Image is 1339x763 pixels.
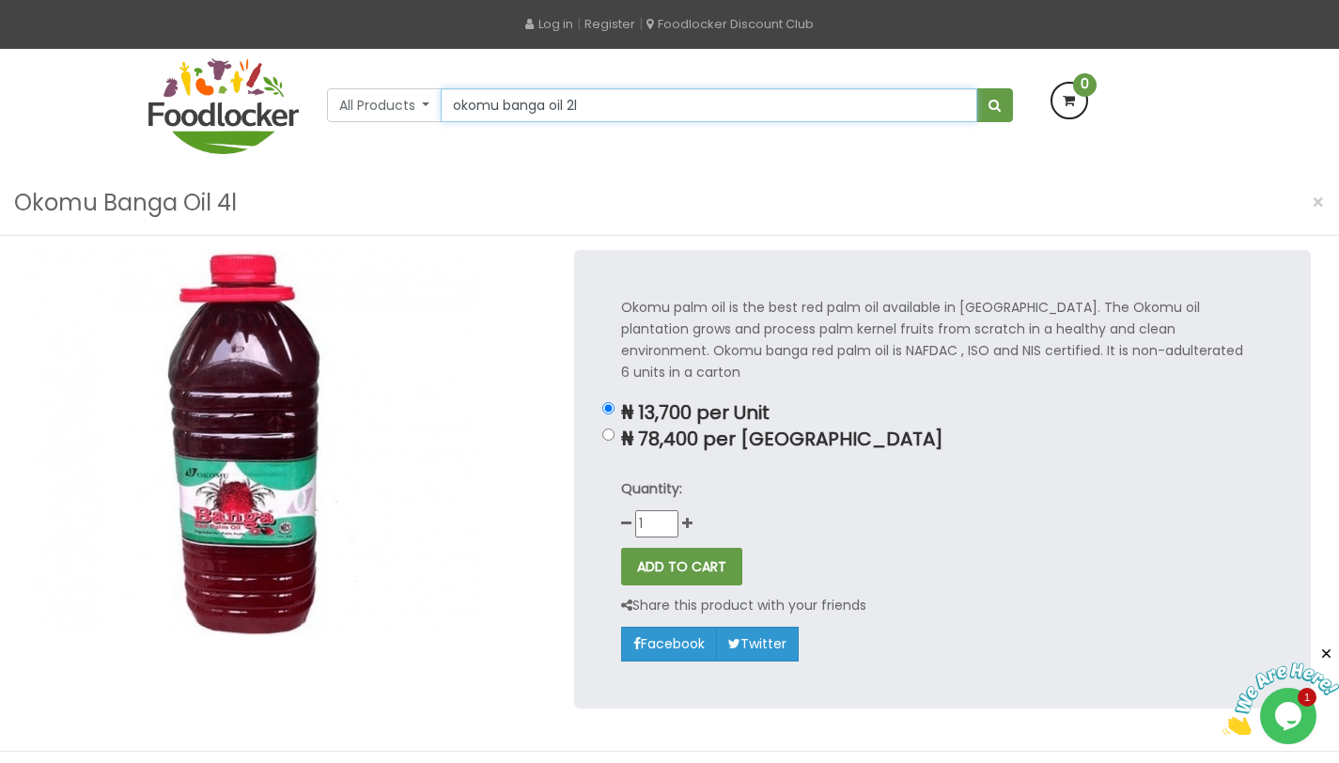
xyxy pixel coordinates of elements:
h3: Okomu Banga Oil 4l [14,185,237,221]
span: 0 [1073,73,1097,97]
iframe: chat widget [1222,646,1339,735]
img: Okomu Banga Oil 4l [28,250,479,636]
button: All Products [327,88,443,122]
button: Close [1302,183,1334,222]
input: ₦ 78,400 per [GEOGRAPHIC_DATA] [602,428,615,441]
a: Foodlocker Discount Club [646,15,814,33]
span: | [639,14,643,33]
a: Register [584,15,635,33]
a: Facebook [621,627,717,661]
span: | [577,14,581,33]
img: FoodLocker [148,58,299,154]
button: ADD TO CART [621,548,742,585]
a: Twitter [716,627,799,661]
a: Log in [525,15,573,33]
input: Search our variety of products [441,88,976,122]
p: ₦ 13,700 per Unit [621,402,1264,424]
strong: Quantity: [621,479,682,498]
p: ₦ 78,400 per [GEOGRAPHIC_DATA] [621,428,1264,450]
p: Okomu palm oil is the best red palm oil available in [GEOGRAPHIC_DATA]. The Okomu oil plantation ... [621,297,1264,383]
input: ₦ 13,700 per Unit [602,402,615,414]
span: × [1312,189,1325,216]
p: Share this product with your friends [621,595,866,616]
